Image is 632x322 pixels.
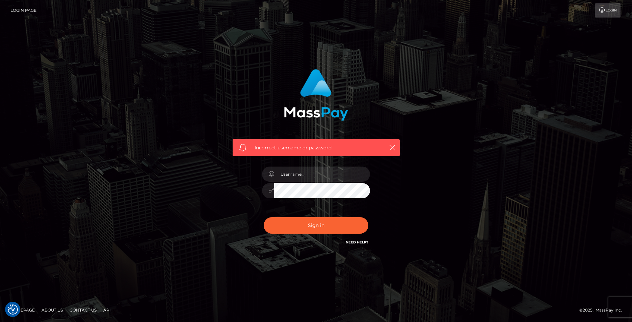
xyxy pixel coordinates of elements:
[101,305,113,315] a: API
[7,305,37,315] a: Homepage
[8,304,18,315] button: Consent Preferences
[39,305,65,315] a: About Us
[274,167,370,182] input: Username...
[346,240,368,244] a: Need Help?
[10,3,36,18] a: Login Page
[579,306,627,314] div: © 2025 , MassPay Inc.
[8,304,18,315] img: Revisit consent button
[67,305,99,315] a: Contact Us
[255,144,378,151] span: Incorrect username or password.
[264,217,368,234] button: Sign in
[595,3,621,18] a: Login
[284,69,348,121] img: MassPay Login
